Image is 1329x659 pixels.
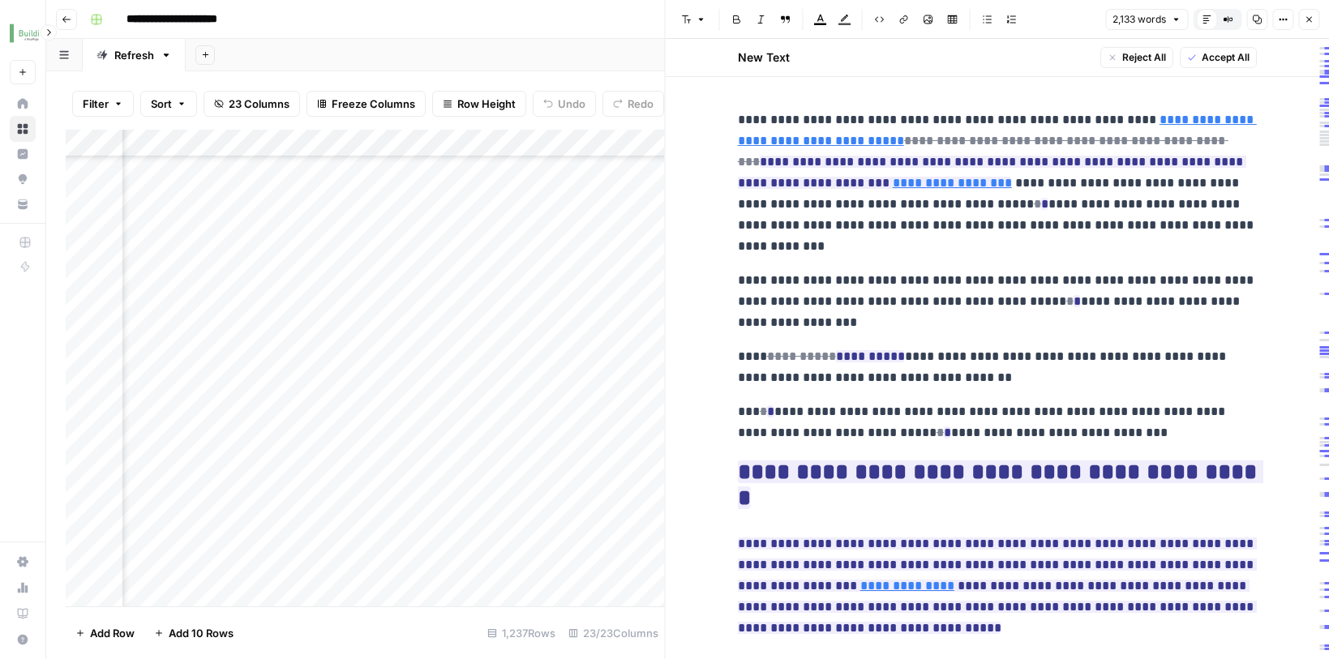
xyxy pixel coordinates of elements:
[533,91,596,117] button: Undo
[1202,50,1250,65] span: Accept All
[10,91,36,117] a: Home
[1180,47,1257,68] button: Accept All
[204,91,300,117] button: 23 Columns
[1122,50,1166,65] span: Reject All
[83,96,109,112] span: Filter
[602,91,664,117] button: Redo
[83,39,186,71] a: Refresh
[140,91,197,117] button: Sort
[481,620,562,646] div: 1,237 Rows
[562,620,665,646] div: 23/23 Columns
[432,91,526,117] button: Row Height
[10,601,36,627] a: Learning Hub
[10,627,36,653] button: Help + Support
[10,166,36,192] a: Opportunities
[457,96,516,112] span: Row Height
[1100,47,1173,68] button: Reject All
[10,141,36,167] a: Insights
[10,116,36,142] a: Browse
[10,575,36,601] a: Usage
[169,625,234,641] span: Add 10 Rows
[738,49,790,66] h2: New Text
[114,47,154,63] div: Refresh
[10,13,36,53] button: Workspace: Buildium
[66,620,144,646] button: Add Row
[10,549,36,575] a: Settings
[307,91,426,117] button: Freeze Columns
[90,625,135,641] span: Add Row
[72,91,134,117] button: Filter
[1105,9,1188,30] button: 2,133 words
[10,191,36,217] a: Your Data
[1113,12,1166,27] span: 2,133 words
[332,96,415,112] span: Freeze Columns
[10,19,39,48] img: Buildium Logo
[229,96,289,112] span: 23 Columns
[558,96,585,112] span: Undo
[151,96,172,112] span: Sort
[144,620,243,646] button: Add 10 Rows
[628,96,654,112] span: Redo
